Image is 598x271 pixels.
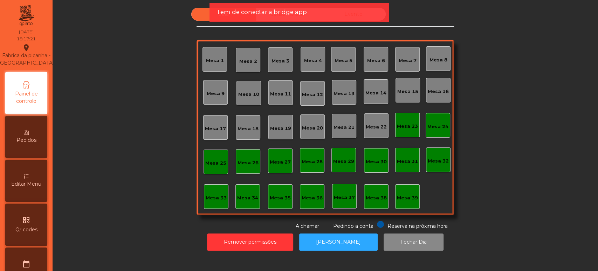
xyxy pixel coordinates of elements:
[302,125,323,132] div: Mesa 20
[271,58,289,65] div: Mesa 3
[238,159,259,166] div: Mesa 26
[302,194,323,201] div: Mesa 36
[22,44,30,52] i: location_on
[207,233,293,251] button: Remover permissões
[205,125,226,132] div: Mesa 17
[334,194,355,201] div: Mesa 37
[397,158,418,165] div: Mesa 31
[191,8,256,21] div: Sala
[366,124,387,131] div: Mesa 22
[19,29,34,35] div: [DATE]
[397,194,418,201] div: Mesa 39
[366,194,387,201] div: Mesa 38
[207,90,225,97] div: Mesa 9
[270,125,291,132] div: Mesa 19
[239,58,257,65] div: Mesa 2
[296,223,319,229] span: A chamar
[216,8,307,16] span: Tem de conectar a bridge app
[333,223,373,229] span: Pedindo a conta
[238,91,259,98] div: Mesa 10
[333,158,354,165] div: Mesa 29
[335,57,352,64] div: Mesa 5
[384,233,444,251] button: Fechar Dia
[237,194,258,201] div: Mesa 34
[302,158,323,165] div: Mesa 28
[205,160,226,167] div: Mesa 25
[206,57,224,64] div: Mesa 1
[18,4,35,28] img: qpiato
[15,226,37,233] span: Qr codes
[11,180,41,188] span: Editar Menu
[238,125,259,132] div: Mesa 18
[387,223,448,229] span: Reserva na próxima hora
[399,57,417,64] div: Mesa 7
[428,158,449,165] div: Mesa 32
[427,123,448,130] div: Mesa 24
[299,233,378,251] button: [PERSON_NAME]
[17,36,36,42] div: 18:17:21
[22,216,30,224] i: qr_code
[270,194,291,201] div: Mesa 35
[366,158,387,165] div: Mesa 30
[304,57,322,64] div: Mesa 4
[22,260,30,268] i: date_range
[429,57,447,64] div: Mesa 8
[7,90,46,105] span: Painel de controlo
[206,194,227,201] div: Mesa 33
[334,90,355,97] div: Mesa 13
[365,90,386,97] div: Mesa 14
[428,88,449,95] div: Mesa 16
[270,159,291,166] div: Mesa 27
[334,124,355,131] div: Mesa 21
[16,137,36,144] span: Pedidos
[270,91,291,98] div: Mesa 11
[397,88,418,95] div: Mesa 15
[397,123,418,130] div: Mesa 23
[302,91,323,98] div: Mesa 12
[367,57,385,64] div: Mesa 6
